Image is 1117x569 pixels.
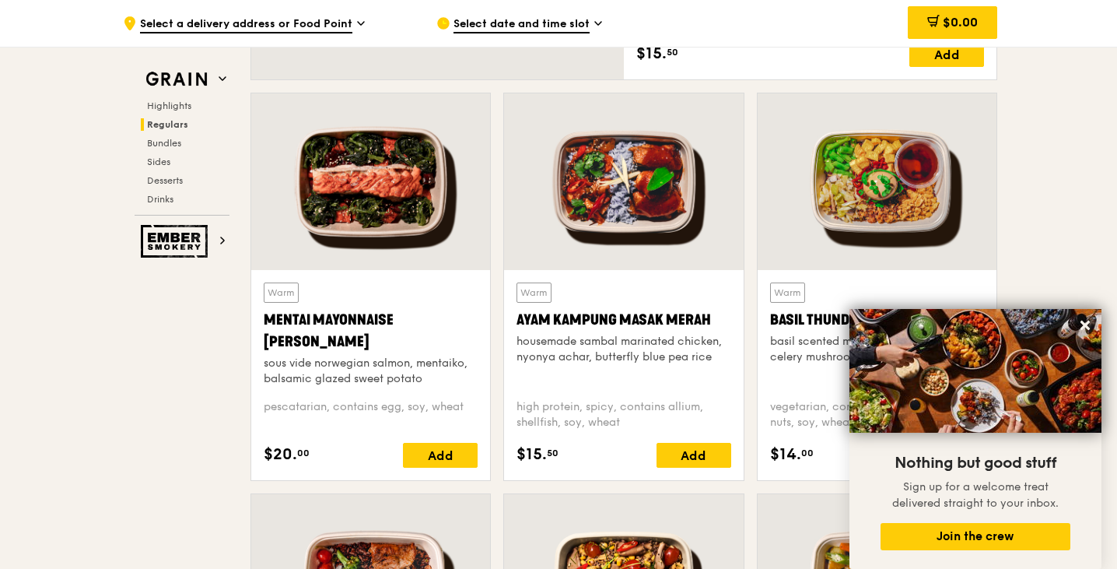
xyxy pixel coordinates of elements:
span: $15. [516,443,547,466]
div: Warm [516,283,551,303]
img: Grain web logo [141,65,212,93]
span: 00 [297,447,310,459]
div: Add [909,42,984,67]
button: Join the crew [881,523,1070,550]
span: Regulars [147,119,188,130]
div: Warm [770,283,805,303]
span: Select date and time slot [453,16,590,33]
div: Mentai Mayonnaise [PERSON_NAME] [264,309,478,353]
img: Ember Smokery web logo [141,225,212,258]
button: Close [1073,313,1098,338]
span: $15. [636,42,667,65]
span: 50 [547,447,558,459]
span: Select a delivery address or Food Point [140,16,352,33]
span: Nothing but good stuff [895,454,1056,472]
span: Sides [147,156,170,167]
span: Sign up for a welcome treat delivered straight to your inbox. [892,480,1059,510]
span: 00 [801,447,814,459]
div: housemade sambal marinated chicken, nyonya achar, butterfly blue pea rice [516,334,730,365]
img: DSC07876-Edit02-Large.jpeg [849,309,1101,433]
div: vegetarian, contains allium, barley, egg, nuts, soy, wheat [770,399,984,430]
span: 50 [667,46,678,58]
div: pescatarian, contains egg, soy, wheat [264,399,478,430]
div: sous vide norwegian salmon, mentaiko, balsamic glazed sweet potato [264,356,478,387]
span: Desserts [147,175,183,186]
span: Bundles [147,138,181,149]
span: Drinks [147,194,173,205]
div: Add [657,443,731,468]
div: basil scented multigrain rice, braised celery mushroom cabbage, hanjuku egg [770,334,984,365]
span: $0.00 [943,15,978,30]
div: Ayam Kampung Masak Merah [516,309,730,331]
div: high protein, spicy, contains allium, shellfish, soy, wheat [516,399,730,430]
div: Basil Thunder Tea Rice [770,309,984,331]
span: Highlights [147,100,191,111]
div: Warm [264,283,299,303]
span: $20. [264,443,297,466]
div: Add [403,443,478,468]
span: $14. [770,443,801,466]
